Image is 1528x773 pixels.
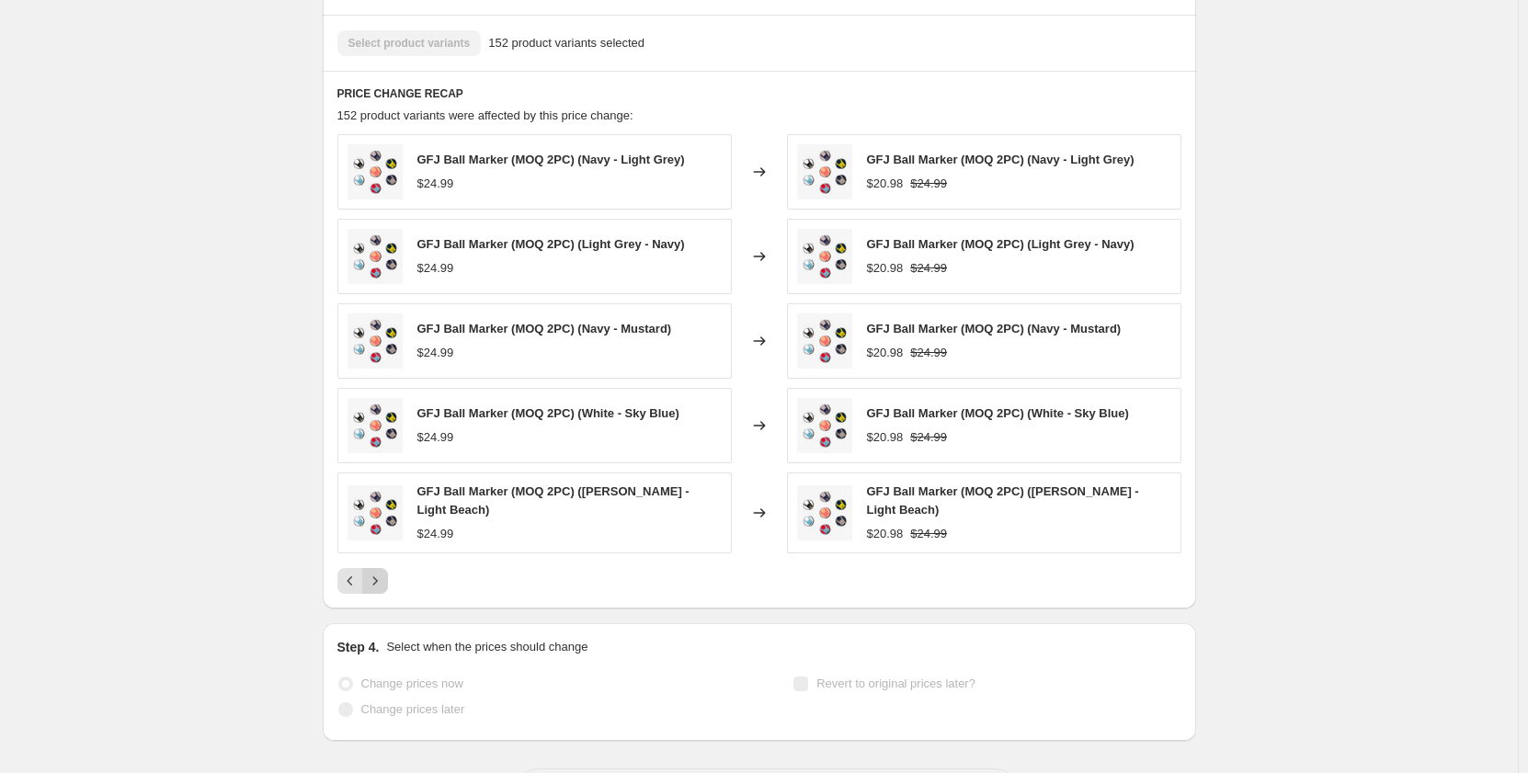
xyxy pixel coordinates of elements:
span: GFJ Ball Marker (MOQ 2PC) ([PERSON_NAME] - Light Beach) [417,484,690,517]
span: Revert to original prices later? [816,676,975,690]
button: Next [362,568,388,594]
p: Select when the prices should change [386,638,587,656]
div: $24.99 [417,344,454,362]
span: GFJ Ball Marker (MOQ 2PC) (Navy - Light Grey) [867,153,1135,166]
img: BALLMARKER_GROUP_UPDATED_c9ed078e-4ff7-4b8f-b2e6-90f49b8d3784_80x.jpg [797,229,852,284]
strike: $24.99 [910,344,947,362]
strike: $24.99 [910,175,947,193]
img: BALLMARKER_GROUP_UPDATED_c9ed078e-4ff7-4b8f-b2e6-90f49b8d3784_80x.jpg [797,485,852,540]
span: GFJ Ball Marker (MOQ 2PC) (Navy - Mustard) [417,322,672,335]
div: $20.98 [867,259,904,278]
span: GFJ Ball Marker (MOQ 2PC) (White - Sky Blue) [417,406,679,420]
span: GFJ Ball Marker (MOQ 2PC) (Navy - Mustard) [867,322,1122,335]
nav: Pagination [337,568,388,594]
img: BALLMARKER_GROUP_UPDATED_c9ed078e-4ff7-4b8f-b2e6-90f49b8d3784_80x.jpg [348,144,403,199]
h2: Step 4. [337,638,380,656]
img: BALLMARKER_GROUP_UPDATED_c9ed078e-4ff7-4b8f-b2e6-90f49b8d3784_80x.jpg [348,229,403,284]
span: Change prices later [361,702,465,716]
img: BALLMARKER_GROUP_UPDATED_c9ed078e-4ff7-4b8f-b2e6-90f49b8d3784_80x.jpg [797,313,852,369]
img: BALLMARKER_GROUP_UPDATED_c9ed078e-4ff7-4b8f-b2e6-90f49b8d3784_80x.jpg [797,398,852,453]
span: GFJ Ball Marker (MOQ 2PC) (Light Grey - Navy) [417,237,685,251]
div: $24.99 [417,428,454,447]
h6: PRICE CHANGE RECAP [337,86,1181,101]
strike: $24.99 [910,428,947,447]
button: Previous [337,568,363,594]
img: BALLMARKER_GROUP_UPDATED_c9ed078e-4ff7-4b8f-b2e6-90f49b8d3784_80x.jpg [348,485,403,540]
strike: $24.99 [910,525,947,543]
span: GFJ Ball Marker (MOQ 2PC) (White - Sky Blue) [867,406,1129,420]
div: $20.98 [867,525,904,543]
img: BALLMARKER_GROUP_UPDATED_c9ed078e-4ff7-4b8f-b2e6-90f49b8d3784_80x.jpg [348,398,403,453]
div: $24.99 [417,175,454,193]
span: 152 product variants selected [488,34,644,52]
span: GFJ Ball Marker (MOQ 2PC) (Light Grey - Navy) [867,237,1135,251]
div: $20.98 [867,175,904,193]
span: GFJ Ball Marker (MOQ 2PC) (Navy - Light Grey) [417,153,685,166]
div: $20.98 [867,428,904,447]
div: $20.98 [867,344,904,362]
span: Change prices now [361,676,463,690]
span: GFJ Ball Marker (MOQ 2PC) ([PERSON_NAME] - Light Beach) [867,484,1139,517]
span: 152 product variants were affected by this price change: [337,108,633,122]
div: $24.99 [417,525,454,543]
div: $24.99 [417,259,454,278]
img: BALLMARKER_GROUP_UPDATED_c9ed078e-4ff7-4b8f-b2e6-90f49b8d3784_80x.jpg [797,144,852,199]
img: BALLMARKER_GROUP_UPDATED_c9ed078e-4ff7-4b8f-b2e6-90f49b8d3784_80x.jpg [348,313,403,369]
strike: $24.99 [910,259,947,278]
